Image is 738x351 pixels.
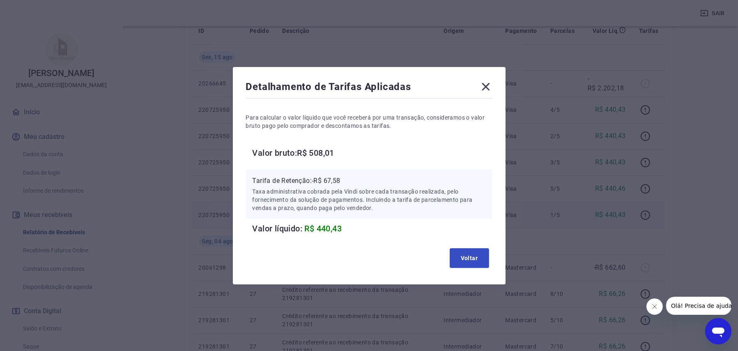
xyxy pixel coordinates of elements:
iframe: Mensagem da empresa [666,297,731,315]
h6: Valor bruto: R$ 508,01 [253,146,492,159]
p: Tarifa de Retenção: -R$ 67,58 [253,176,486,186]
iframe: Botão para abrir a janela de mensagens [705,318,731,344]
p: Para calcular o valor líquido que você receberá por uma transação, consideramos o valor bruto pag... [246,113,492,130]
h6: Valor líquido: [253,222,492,235]
p: Taxa administrativa cobrada pela Vindi sobre cada transação realizada, pelo fornecimento da soluç... [253,187,486,212]
iframe: Fechar mensagem [646,298,663,315]
div: Detalhamento de Tarifas Aplicadas [246,80,492,97]
span: Olá! Precisa de ajuda? [5,6,69,12]
button: Voltar [450,248,489,268]
span: R$ 440,43 [305,224,342,233]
